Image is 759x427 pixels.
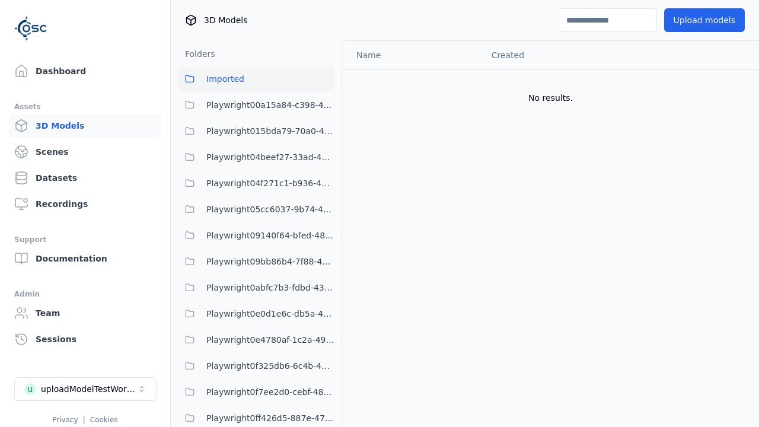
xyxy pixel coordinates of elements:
[14,377,157,401] button: Select a workspace
[206,281,334,295] span: Playwright0abfc7b3-fdbd-438a-9097-bdc709c88d01
[178,302,334,326] button: Playwright0e0d1e6c-db5a-4244-b424-632341d2c1b4
[90,416,118,424] a: Cookies
[178,93,334,117] button: Playwright00a15a84-c398-4ef4-9da8-38c036397b1e
[178,48,215,60] h3: Folders
[206,98,334,112] span: Playwright00a15a84-c398-4ef4-9da8-38c036397b1e
[206,176,334,190] span: Playwright04f271c1-b936-458c-b5f6-36ca6337f11a
[206,385,334,399] span: Playwright0f7ee2d0-cebf-4840-a756-5a7a26222786
[9,140,161,164] a: Scenes
[178,380,334,404] button: Playwright0f7ee2d0-cebf-4840-a756-5a7a26222786
[206,307,334,321] span: Playwright0e0d1e6c-db5a-4244-b424-632341d2c1b4
[14,12,47,45] img: Logo
[14,232,156,247] div: Support
[178,67,334,91] button: Imported
[178,197,334,221] button: Playwright05cc6037-9b74-4704-86c6-3ffabbdece83
[206,72,244,86] span: Imported
[342,41,482,69] th: Name
[206,150,334,164] span: Playwright04beef27-33ad-4b39-a7ba-e3ff045e7193
[178,171,334,195] button: Playwright04f271c1-b936-458c-b5f6-36ca6337f11a
[206,411,334,425] span: Playwright0ff426d5-887e-47ce-9e83-c6f549f6a63f
[9,59,161,83] a: Dashboard
[178,328,334,352] button: Playwright0e4780af-1c2a-492e-901c-6880da17528a
[206,202,334,216] span: Playwright05cc6037-9b74-4704-86c6-3ffabbdece83
[206,359,334,373] span: Playwright0f325db6-6c4b-4947-9a8f-f4487adedf2c
[178,250,334,273] button: Playwright09bb86b4-7f88-4a8f-8ea8-a4c9412c995e
[204,14,247,26] span: 3D Models
[178,276,334,299] button: Playwright0abfc7b3-fdbd-438a-9097-bdc709c88d01
[178,224,334,247] button: Playwright09140f64-bfed-4894-9ae1-f5b1e6c36039
[14,287,156,301] div: Admin
[206,124,334,138] span: Playwright015bda79-70a0-409c-99cb-1511bab16c94
[9,166,161,190] a: Datasets
[83,416,85,424] span: |
[9,247,161,270] a: Documentation
[206,333,334,347] span: Playwright0e4780af-1c2a-492e-901c-6880da17528a
[206,228,334,243] span: Playwright09140f64-bfed-4894-9ae1-f5b1e6c36039
[9,327,161,351] a: Sessions
[178,354,334,378] button: Playwright0f325db6-6c4b-4947-9a8f-f4487adedf2c
[206,254,334,269] span: Playwright09bb86b4-7f88-4a8f-8ea8-a4c9412c995e
[178,145,334,169] button: Playwright04beef27-33ad-4b39-a7ba-e3ff045e7193
[52,416,78,424] a: Privacy
[342,69,759,126] td: No results.
[24,383,36,395] div: u
[482,41,625,69] th: Created
[178,119,334,143] button: Playwright015bda79-70a0-409c-99cb-1511bab16c94
[9,114,161,138] a: 3D Models
[664,8,745,32] button: Upload models
[9,192,161,216] a: Recordings
[41,383,137,395] div: uploadModelTestWorkspace
[9,301,161,325] a: Team
[14,100,156,114] div: Assets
